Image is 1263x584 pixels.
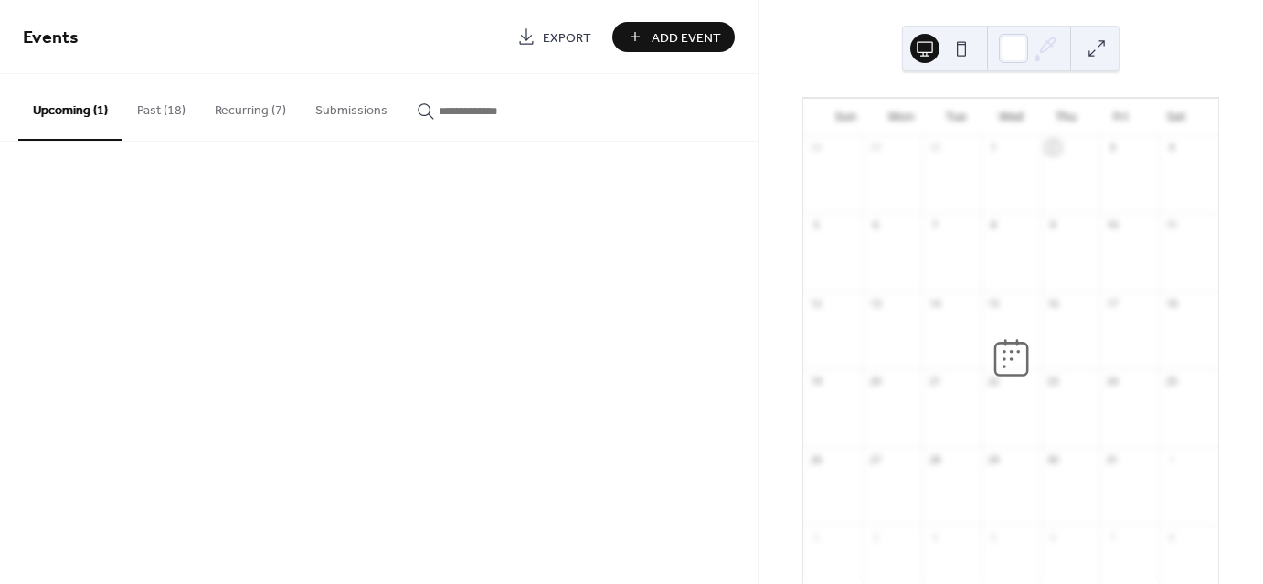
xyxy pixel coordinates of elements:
[868,296,882,310] div: 13
[1105,141,1119,154] div: 3
[1149,99,1204,135] div: Sat
[868,375,882,388] div: 20
[23,20,79,56] span: Events
[1105,218,1119,232] div: 10
[1046,218,1060,232] div: 9
[1046,296,1060,310] div: 16
[928,530,941,544] div: 4
[809,141,823,154] div: 28
[1164,218,1178,232] div: 11
[873,99,928,135] div: Mon
[928,452,941,466] div: 28
[1164,375,1178,388] div: 25
[928,296,941,310] div: 14
[809,452,823,466] div: 26
[543,28,591,48] span: Export
[868,452,882,466] div: 27
[987,218,1001,232] div: 8
[928,375,941,388] div: 21
[1105,296,1119,310] div: 17
[1164,452,1178,466] div: 1
[987,296,1001,310] div: 15
[987,375,1001,388] div: 22
[928,141,941,154] div: 30
[868,218,882,232] div: 6
[652,28,721,48] span: Add Event
[1046,530,1060,544] div: 6
[928,218,941,232] div: 7
[809,296,823,310] div: 12
[1164,141,1178,154] div: 4
[612,22,735,52] button: Add Event
[809,375,823,388] div: 19
[1164,296,1178,310] div: 18
[1046,452,1060,466] div: 30
[1105,452,1119,466] div: 31
[987,452,1001,466] div: 29
[18,74,122,141] button: Upcoming (1)
[868,141,882,154] div: 29
[987,530,1001,544] div: 5
[987,141,1001,154] div: 1
[929,99,983,135] div: Tue
[504,22,605,52] a: Export
[983,99,1038,135] div: Wed
[809,218,823,232] div: 5
[818,99,873,135] div: Sun
[122,74,200,139] button: Past (18)
[1105,375,1119,388] div: 24
[1093,99,1148,135] div: Fri
[868,530,882,544] div: 3
[1038,99,1093,135] div: Thu
[301,74,402,139] button: Submissions
[1046,375,1060,388] div: 23
[1164,530,1178,544] div: 8
[1046,141,1060,154] div: 2
[200,74,301,139] button: Recurring (7)
[1105,530,1119,544] div: 7
[809,530,823,544] div: 2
